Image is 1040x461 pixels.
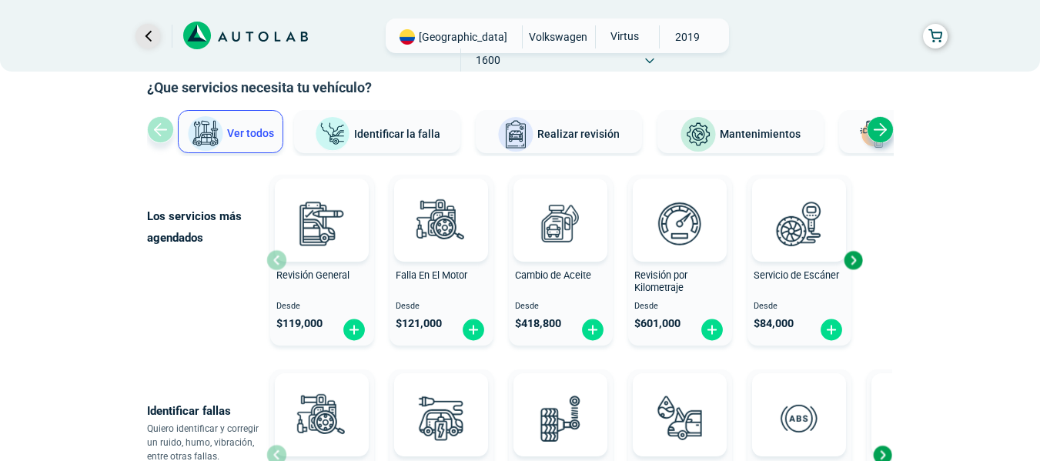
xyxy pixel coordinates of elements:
span: Revisión General [276,269,349,281]
button: Cambio de Aceite Desde $418,800 [509,175,613,346]
img: diagnostic_gota-de-sangre-v3.svg [646,384,714,452]
img: AD0BCuuxAAAAAElFTkSuQmCC [418,376,464,423]
img: fi_plus-circle2.svg [819,318,844,342]
span: Desde [634,302,726,312]
span: $ 119,000 [276,317,323,330]
img: revision_por_kilometraje-v3.svg [646,189,714,257]
img: diagnostic_engine-v3.svg [407,189,475,257]
img: diagnostic_diagnostic_abs-v3.svg [765,384,833,452]
img: Identificar la falla [314,116,351,152]
span: Realizar revisión [537,128,620,140]
span: Identificar la falla [354,127,440,139]
span: Servicio de Escáner [754,269,839,281]
span: VIRTUS [596,25,650,47]
p: Identificar fallas [147,400,266,422]
span: [GEOGRAPHIC_DATA] [419,29,507,45]
span: 2019 [660,25,714,48]
button: Realizar revisión [476,110,642,153]
img: AD0BCuuxAAAAAElFTkSuQmCC [299,182,345,228]
img: cambio_de_aceite-v3.svg [527,189,594,257]
img: diagnostic_bombilla-v3.svg [407,384,475,452]
button: Ver todos [178,110,283,153]
span: $ 418,800 [515,317,561,330]
img: diagnostic_engine-v3.svg [288,384,356,452]
span: Mantenimientos [720,128,801,140]
img: fi_plus-circle2.svg [342,318,366,342]
span: Desde [515,302,607,312]
img: fi_plus-circle2.svg [700,318,724,342]
img: Latonería y Pintura [855,116,892,153]
span: 1600 [461,48,516,72]
span: Desde [276,302,368,312]
div: Next slide [841,249,864,272]
span: Desde [754,302,845,312]
a: Ir al paso anterior [135,24,160,48]
img: AD0BCuuxAAAAAElFTkSuQmCC [776,376,822,423]
div: Next slide [867,116,894,143]
button: Revisión por Kilometraje Desde $601,000 [628,175,732,346]
button: Falla En El Motor Desde $121,000 [390,175,493,346]
span: Ver todos [227,127,274,139]
img: fi_plus-circle2.svg [580,318,605,342]
span: VOLKSWAGEN [529,25,587,48]
img: AD0BCuuxAAAAAElFTkSuQmCC [299,376,345,423]
img: AD0BCuuxAAAAAElFTkSuQmCC [537,182,584,228]
button: Mantenimientos [657,110,824,153]
h2: ¿Que servicios necesita tu vehículo? [147,78,894,98]
img: escaner-v3.svg [765,189,833,257]
button: Revisión General Desde $119,000 [270,175,374,346]
img: AD0BCuuxAAAAAElFTkSuQmCC [537,376,584,423]
span: $ 601,000 [634,317,681,330]
button: Identificar la falla [294,110,460,153]
img: AD0BCuuxAAAAAElFTkSuQmCC [657,182,703,228]
img: AD0BCuuxAAAAAElFTkSuQmCC [657,376,703,423]
img: revision_general-v3.svg [288,189,356,257]
img: Flag of COLOMBIA [400,29,415,45]
span: $ 84,000 [754,317,794,330]
img: diagnostic_suspension-v3.svg [527,384,594,452]
img: Mantenimientos [680,116,717,153]
img: Ver todos [187,115,224,152]
span: Falla En El Motor [396,269,467,281]
span: $ 121,000 [396,317,442,330]
button: Servicio de Escáner Desde $84,000 [747,175,851,346]
span: Cambio de Aceite [515,269,591,281]
span: Revisión por Kilometraje [634,269,687,294]
img: AD0BCuuxAAAAAElFTkSuQmCC [776,182,822,228]
img: Realizar revisión [497,116,534,153]
span: Desde [396,302,487,312]
img: fi_plus-circle2.svg [461,318,486,342]
img: diagnostic_caja-de-cambios-v3.svg [885,384,952,452]
p: Los servicios más agendados [147,205,266,249]
img: AD0BCuuxAAAAAElFTkSuQmCC [418,182,464,228]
